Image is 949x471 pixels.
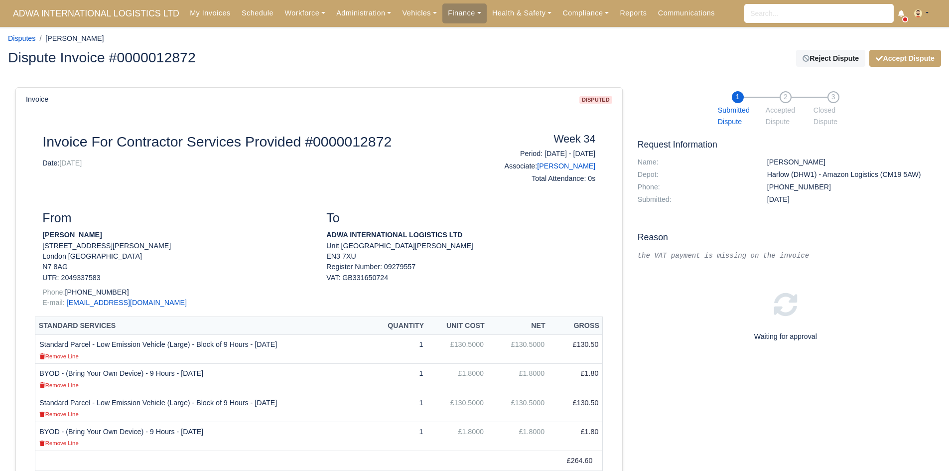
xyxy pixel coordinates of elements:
h6: Period: [DATE] - [DATE] [468,150,595,158]
a: ADWA INTERNATIONAL LOGISTICS LTD [8,4,184,23]
a: Remove Line [39,352,78,360]
small: Remove Line [39,411,78,417]
button: Accept Dispute [869,50,941,67]
th: Quantity [369,316,427,335]
div: the VAT payment is missing on the invoice [638,251,934,261]
h3: To [326,211,595,226]
td: £1.80 [548,364,603,393]
p: Date: [42,158,453,168]
h6: Associate: [468,162,595,170]
a: Reports [614,3,652,23]
span: disputed [579,96,612,104]
td: £130.50 [548,393,603,422]
p: London [GEOGRAPHIC_DATA] [42,251,311,262]
h2: Dispute Invoice #0000012872 [8,50,467,64]
p: Waiting for approval [638,331,934,342]
th: Net [488,316,548,335]
a: Compliance [557,3,614,23]
dt: Submitted: [630,195,760,204]
td: £264.60 [548,451,603,471]
th: Unit Cost [427,316,488,335]
a: Finance [442,3,487,23]
th: Gross [548,316,603,335]
td: 1 [369,335,427,364]
span: Submitted Dispute [718,105,758,128]
span: ADWA INTERNATIONAL LOGISTICS LTD [8,3,184,23]
small: Remove Line [39,440,78,446]
td: BYOD - (Bring Your Own Device) - 9 Hours - [DATE] [35,364,369,393]
td: £1.8000 [427,422,488,451]
a: Administration [331,3,397,23]
a: Communications [653,3,721,23]
td: £130.5000 [427,393,488,422]
td: £1.8000 [427,364,488,393]
span: 2 [780,91,792,103]
h2: Invoice For Contractor Services Provided #0000012872 [42,133,453,150]
a: [PERSON_NAME] [537,162,595,170]
td: £130.5000 [488,335,548,364]
p: [STREET_ADDRESS][PERSON_NAME] [42,241,311,251]
td: Standard Parcel - Low Emission Vehicle (Large) - Block of 9 Hours - [DATE] [35,393,369,422]
p: [PHONE_NUMBER] [42,287,311,298]
small: Remove Line [39,353,78,359]
td: £1.8000 [488,422,548,451]
a: Schedule [236,3,279,23]
td: 1 [369,422,427,451]
a: Reject Dispute [796,50,865,67]
td: £130.5000 [488,393,548,422]
p: Unit [GEOGRAPHIC_DATA][PERSON_NAME] [326,241,595,251]
a: Health & Safety [487,3,557,23]
strong: [PERSON_NAME] [42,231,102,239]
td: Standard Parcel - Low Emission Vehicle (Large) - Block of 9 Hours - [DATE] [35,335,369,364]
td: £130.50 [548,335,603,364]
dt: Phone: [630,183,760,191]
dd: [PHONE_NUMBER] [760,183,941,191]
a: Remove Line [39,381,78,389]
span: Closed Dispute [813,105,853,128]
dd: [PERSON_NAME] [760,158,941,166]
dt: Name: [630,158,760,166]
a: Remove Line [39,439,78,447]
small: Remove Line [39,382,78,388]
a: My Invoices [184,3,236,23]
td: £130.5000 [427,335,488,364]
span: 1 [732,91,744,103]
span: Phone: [42,288,65,296]
th: Standard Services [35,316,369,335]
span: [DATE] [59,159,82,167]
div: VAT: GB331650724 [326,273,595,283]
p: EN3 7XU [326,251,595,262]
dt: Depot: [630,170,760,179]
dd: Harlow (DHW1) - Amazon Logistics (CM19 5AW) [760,170,941,179]
td: BYOD - (Bring Your Own Device) - 9 Hours - [DATE] [35,422,369,451]
a: Disputes [8,34,35,42]
h3: From [42,211,311,226]
p: N7 8AG [42,262,311,272]
h5: Request Information [638,140,934,150]
a: [EMAIL_ADDRESS][DOMAIN_NAME] [67,299,187,307]
a: Vehicles [397,3,442,23]
a: Workforce [279,3,331,23]
div: Register Number: 09279557 [319,262,603,283]
span: E-mail: [42,299,64,307]
h6: Total Attendance: 0s [468,174,595,183]
li: [PERSON_NAME] [35,33,104,44]
td: £1.80 [548,422,603,451]
span: Accepted Dispute [766,105,806,128]
h6: Invoice [26,95,48,104]
span: 8 hours ago [767,195,790,203]
td: 1 [369,393,427,422]
a: Remove Line [39,410,78,418]
h4: Week 34 [468,133,595,146]
td: £1.8000 [488,364,548,393]
span: 3 [827,91,839,103]
strong: ADWA INTERNATIONAL LOGISTICS LTD [326,231,462,239]
input: Search... [744,4,894,23]
h5: Reason [638,232,934,243]
p: UTR: 2049337583 [42,273,311,283]
td: 1 [369,364,427,393]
